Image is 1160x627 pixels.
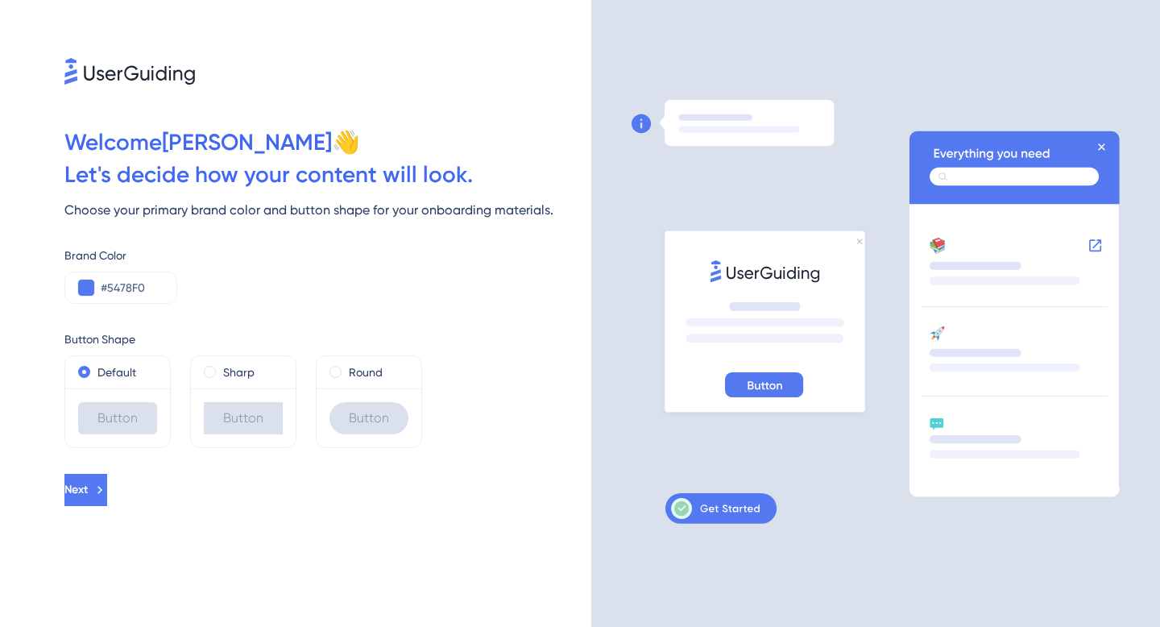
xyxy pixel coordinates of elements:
label: Round [349,363,383,382]
div: Button [78,402,157,434]
span: Next [64,480,88,500]
div: Let ' s decide how your content will look. [64,159,591,191]
div: Welcome [PERSON_NAME] 👋 [64,127,591,159]
button: Next [64,474,107,506]
div: Button [204,402,283,434]
div: Brand Color [64,246,591,265]
div: Choose your primary brand color and button shape for your onboarding materials. [64,201,591,220]
div: Button [329,402,408,434]
div: Button Shape [64,330,591,349]
label: Sharp [223,363,255,382]
label: Default [97,363,136,382]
